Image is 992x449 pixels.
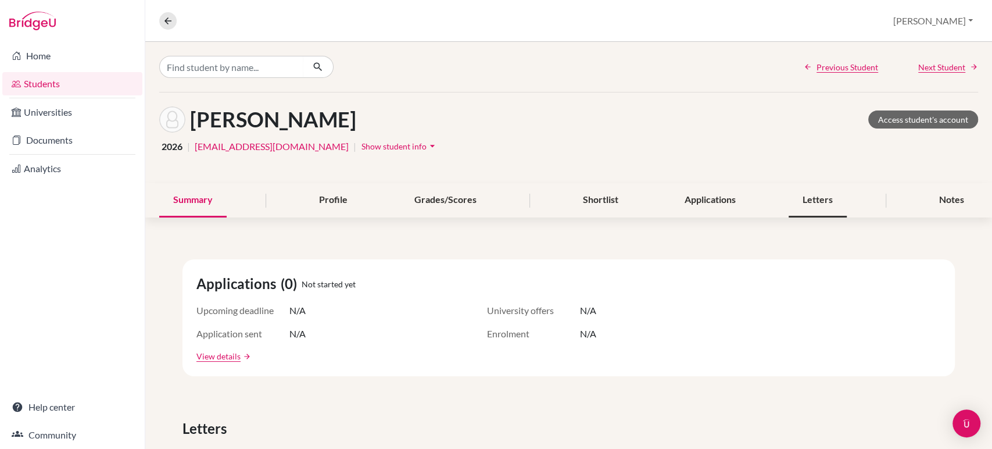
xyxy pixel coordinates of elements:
[2,423,142,447] a: Community
[2,395,142,419] a: Help center
[2,101,142,124] a: Universities
[487,304,580,318] span: University offers
[159,56,303,78] input: Find student by name...
[361,141,427,151] span: Show student info
[9,12,56,30] img: Bridge-U
[671,183,750,218] div: Applications
[789,183,847,218] div: Letters
[918,61,978,73] a: Next Student
[353,140,356,154] span: |
[162,140,182,154] span: 2026
[289,304,306,318] span: N/A
[568,183,632,218] div: Shortlist
[196,304,289,318] span: Upcoming deadline
[2,44,142,67] a: Home
[888,10,978,32] button: [PERSON_NAME]
[159,183,227,218] div: Summary
[580,304,596,318] span: N/A
[925,183,978,218] div: Notes
[305,183,361,218] div: Profile
[196,350,241,362] a: View details
[196,273,281,294] span: Applications
[187,140,190,154] span: |
[400,183,490,218] div: Grades/Scores
[580,327,596,341] span: N/A
[2,157,142,180] a: Analytics
[159,106,185,133] img: Henry Jenkins's avatar
[182,418,231,439] span: Letters
[196,327,289,341] span: Application sent
[289,327,306,341] span: N/A
[195,140,349,154] a: [EMAIL_ADDRESS][DOMAIN_NAME]
[190,107,356,132] h1: [PERSON_NAME]
[361,137,439,155] button: Show student infoarrow_drop_down
[2,129,142,152] a: Documents
[281,273,302,294] span: (0)
[487,327,580,341] span: Enrolment
[2,72,142,95] a: Students
[868,111,978,129] a: Access student's account
[952,409,980,437] div: Open Intercom Messenger
[302,278,356,290] span: Not started yet
[918,61,965,73] span: Next Student
[427,140,438,152] i: arrow_drop_down
[804,61,878,73] a: Previous Student
[241,352,251,361] a: arrow_forward
[816,61,878,73] span: Previous Student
